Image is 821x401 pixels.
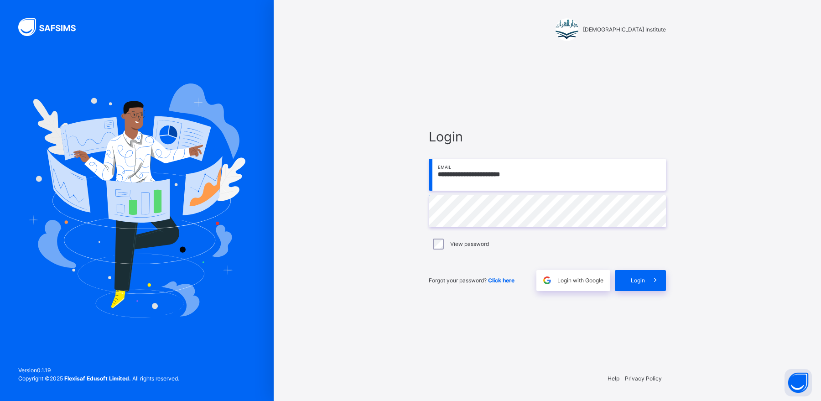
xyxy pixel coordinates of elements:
[450,240,489,248] label: View password
[429,127,666,146] span: Login
[18,366,179,375] span: Version 0.1.19
[18,18,87,36] img: SAFSIMS Logo
[583,26,666,34] span: [DEMOGRAPHIC_DATA] Institute
[429,277,514,284] span: Forgot your password?
[542,275,552,286] img: google.396cfc9801f0270233282035f929180a.svg
[631,276,645,285] span: Login
[625,375,662,382] a: Privacy Policy
[18,375,179,382] span: Copyright © 2025 All rights reserved.
[785,369,812,396] button: Open asap
[608,375,619,382] a: Help
[64,375,131,382] strong: Flexisaf Edusoft Limited.
[488,277,514,284] a: Click here
[557,276,603,285] span: Login with Google
[28,83,245,317] img: Hero Image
